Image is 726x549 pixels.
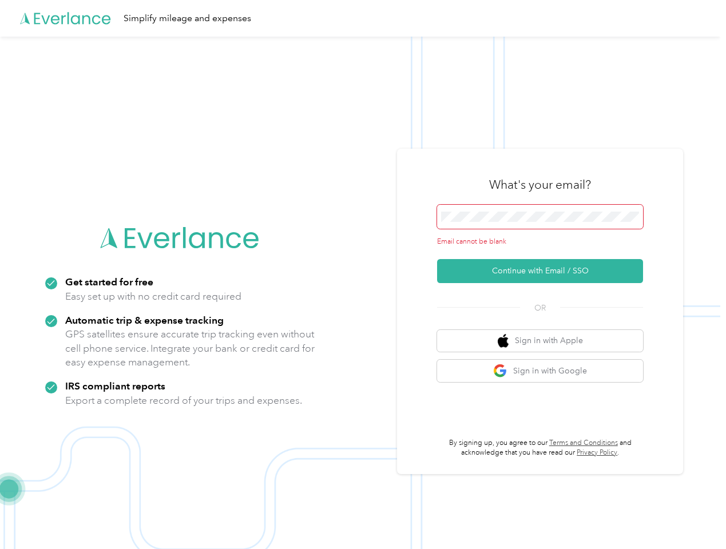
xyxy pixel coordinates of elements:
p: Easy set up with no credit card required [65,289,241,304]
button: Continue with Email / SSO [437,259,643,283]
a: Terms and Conditions [549,439,618,447]
a: Privacy Policy [577,448,617,457]
strong: IRS compliant reports [65,380,165,392]
p: Export a complete record of your trips and expenses. [65,393,302,408]
span: OR [520,302,560,314]
div: Email cannot be blank [437,237,643,247]
button: apple logoSign in with Apple [437,330,643,352]
div: Simplify mileage and expenses [124,11,251,26]
button: google logoSign in with Google [437,360,643,382]
h3: What's your email? [489,177,591,193]
strong: Automatic trip & expense tracking [65,314,224,326]
p: GPS satellites ensure accurate trip tracking even without cell phone service. Integrate your bank... [65,327,315,369]
img: google logo [493,364,507,378]
img: apple logo [498,334,509,348]
strong: Get started for free [65,276,153,288]
p: By signing up, you agree to our and acknowledge that you have read our . [437,438,643,458]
